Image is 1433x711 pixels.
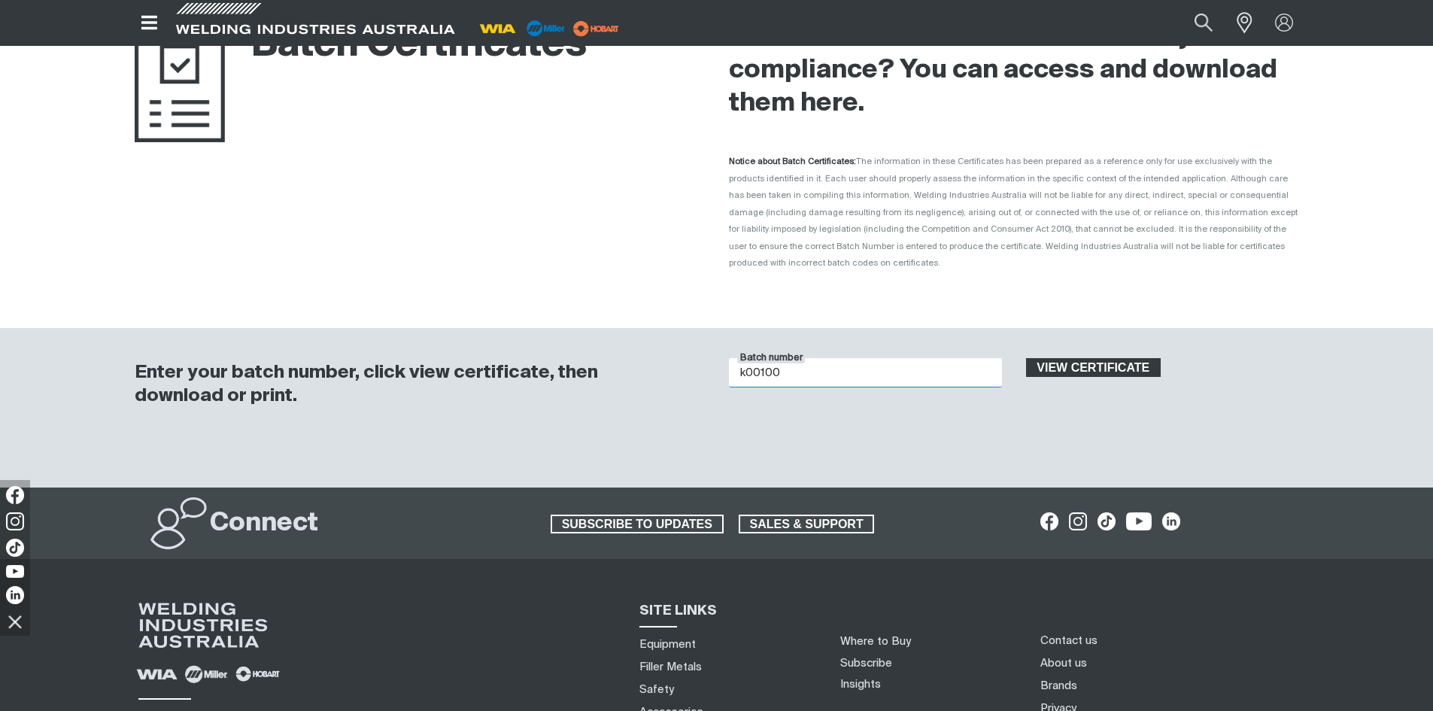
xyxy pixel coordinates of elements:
[639,682,674,697] a: Safety
[6,539,24,557] img: TikTok
[2,609,28,634] img: hide socials
[729,21,1299,120] h2: Need a batch certificate to confirm you meet compliance? You can access and download them here.
[739,515,875,534] a: SALES & SUPPORT
[740,515,873,534] span: SALES & SUPPORT
[729,157,856,166] strong: Notice about Batch Certificates:
[6,486,24,504] img: Facebook
[1028,358,1160,378] span: View certificate
[1040,678,1077,694] a: Brands
[552,515,722,534] span: SUBSCRIBE TO UPDATES
[840,679,881,690] a: Insights
[551,515,724,534] a: SUBSCRIBE TO UPDATES
[569,23,624,34] a: miller
[1040,655,1087,671] a: About us
[569,17,624,40] img: miller
[210,507,318,540] h2: Connect
[135,361,690,408] h3: Enter your batch number, click view certificate, then download or print.
[639,659,702,675] a: Filler Metals
[840,658,892,669] a: Subscribe
[6,512,24,530] img: Instagram
[1178,6,1229,40] button: Search products
[6,565,24,578] img: YouTube
[135,21,587,70] h1: Batch Certificates
[1026,358,1161,378] button: View certificate
[840,636,911,647] a: Where to Buy
[1040,633,1098,649] a: Contact us
[6,586,24,604] img: LinkedIn
[639,637,696,652] a: Equipment
[729,157,1298,267] span: The information in these Certificates has been prepared as a reference only for use exclusively w...
[639,604,717,618] span: SITE LINKS
[1158,6,1228,40] input: Product name or item number...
